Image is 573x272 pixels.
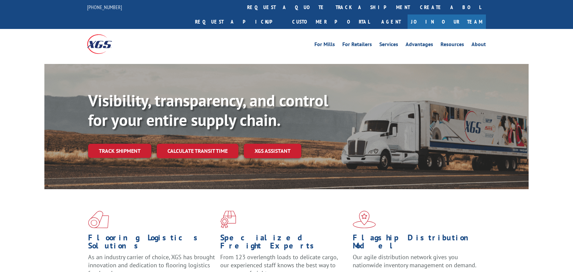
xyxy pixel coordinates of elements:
a: [PHONE_NUMBER] [87,4,122,10]
a: Track shipment [88,144,151,158]
a: For Mills [314,42,335,49]
img: xgs-icon-focused-on-flooring-red [220,211,236,228]
a: Customer Portal [287,14,375,29]
a: Resources [441,42,464,49]
img: xgs-icon-total-supply-chain-intelligence-red [88,211,109,228]
h1: Specialized Freight Experts [220,234,347,253]
a: Services [379,42,398,49]
a: Calculate transit time [157,144,238,158]
h1: Flooring Logistics Solutions [88,234,215,253]
a: For Retailers [342,42,372,49]
span: Our agile distribution network gives you nationwide inventory management on demand. [353,253,476,269]
a: Agent [375,14,408,29]
a: About [471,42,486,49]
a: Request a pickup [190,14,287,29]
a: XGS ASSISTANT [244,144,301,158]
a: Join Our Team [408,14,486,29]
b: Visibility, transparency, and control for your entire supply chain. [88,90,328,130]
a: Advantages [406,42,433,49]
h1: Flagship Distribution Model [353,234,480,253]
img: xgs-icon-flagship-distribution-model-red [353,211,376,228]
